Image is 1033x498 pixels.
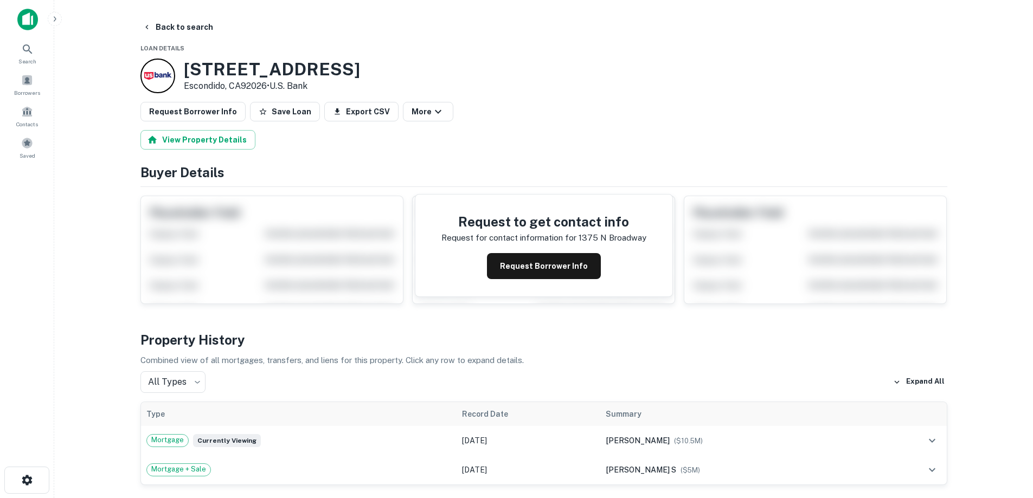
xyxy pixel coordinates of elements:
button: Expand All [890,374,947,390]
td: [DATE] [457,426,600,455]
a: Saved [3,133,51,162]
h4: Request to get contact info [441,212,646,231]
button: View Property Details [140,130,255,150]
span: ($ 10.5M ) [674,437,703,445]
span: Search [18,57,36,66]
p: Combined view of all mortgages, transfers, and liens for this property. Click any row to expand d... [140,354,947,367]
button: expand row [923,461,941,479]
span: [PERSON_NAME] s [606,465,676,474]
a: Borrowers [3,70,51,99]
button: More [403,102,453,121]
a: U.s. Bank [270,81,307,91]
a: Contacts [3,101,51,131]
button: Request Borrower Info [487,253,601,279]
iframe: Chat Widget [979,411,1033,463]
span: [PERSON_NAME] [606,436,670,445]
span: Loan Details [140,45,184,51]
div: All Types [140,371,206,393]
span: ($ 5M ) [681,466,700,474]
button: Request Borrower Info [140,102,246,121]
span: Contacts [16,120,38,128]
h3: [STREET_ADDRESS] [184,59,360,80]
p: Escondido, CA92026 • [184,80,360,93]
p: Request for contact information for [441,231,576,244]
span: Currently viewing [193,434,261,447]
button: Back to search [138,17,217,37]
th: Record Date [457,402,600,426]
th: Summary [600,402,872,426]
span: Saved [20,151,35,160]
td: [DATE] [457,455,600,484]
img: capitalize-icon.png [17,9,38,30]
a: Search [3,38,51,68]
span: Mortgage + Sale [147,464,210,475]
button: expand row [923,431,941,450]
h4: Buyer Details [140,163,947,182]
p: 1375 n broadway [579,231,646,244]
button: Export CSV [324,102,399,121]
button: Save Loan [250,102,320,121]
span: Borrowers [14,88,40,97]
span: Mortgage [147,435,188,445]
th: Type [141,402,457,426]
h4: Property History [140,330,947,350]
